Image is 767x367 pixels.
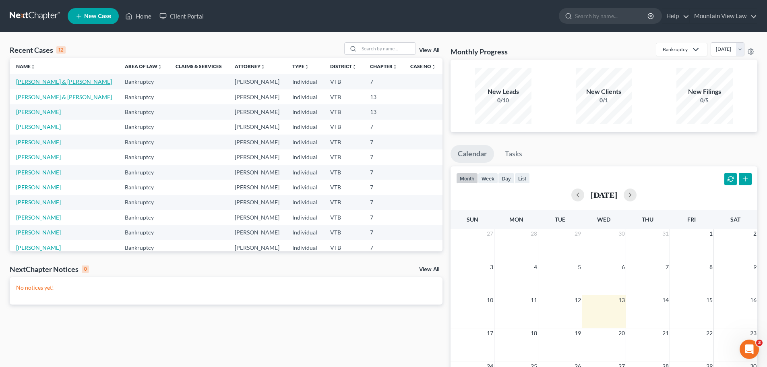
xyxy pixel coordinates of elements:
i: unfold_more [304,64,309,69]
td: VTB [324,149,363,164]
td: VTB [324,225,363,240]
span: Sun [467,216,478,223]
td: [PERSON_NAME] [228,180,286,195]
span: 22 [705,328,713,338]
td: Bankruptcy [118,149,169,164]
span: 6 [621,262,626,272]
span: 5 [577,262,582,272]
a: [PERSON_NAME] [16,169,61,176]
td: VTB [324,240,363,255]
td: Bankruptcy [118,120,169,135]
span: 4 [533,262,538,272]
td: [PERSON_NAME] [228,135,286,149]
td: [PERSON_NAME] [228,240,286,255]
span: 3 [489,262,494,272]
span: 18 [530,328,538,338]
td: Bankruptcy [118,74,169,89]
span: 21 [662,328,670,338]
h3: Monthly Progress [451,47,508,56]
td: Individual [286,89,324,104]
td: 7 [364,195,404,210]
th: Claims & Services [169,58,228,74]
td: 13 [364,104,404,119]
a: Home [121,9,155,23]
span: Thu [642,216,653,223]
a: Chapterunfold_more [370,63,397,69]
div: 0 [82,265,89,273]
td: VTB [324,210,363,225]
td: Individual [286,210,324,225]
a: [PERSON_NAME] [16,229,61,236]
span: 12 [574,295,582,305]
input: Search by name... [359,43,416,54]
i: unfold_more [157,64,162,69]
span: New Case [84,13,111,19]
a: View All [419,48,439,53]
span: 31 [662,229,670,238]
td: [PERSON_NAME] [228,120,286,135]
span: 16 [749,295,757,305]
a: View All [419,267,439,272]
td: Bankruptcy [118,240,169,255]
button: week [478,173,498,184]
td: VTB [324,89,363,104]
span: 19 [574,328,582,338]
td: Bankruptcy [118,225,169,240]
a: [PERSON_NAME] [16,244,61,251]
td: [PERSON_NAME] [228,195,286,210]
td: [PERSON_NAME] [228,225,286,240]
td: Bankruptcy [118,135,169,149]
td: [PERSON_NAME] [228,210,286,225]
div: Bankruptcy [663,46,688,53]
a: Nameunfold_more [16,63,35,69]
span: 8 [709,262,713,272]
button: list [515,173,530,184]
i: unfold_more [431,64,436,69]
td: VTB [324,104,363,119]
span: 23 [749,328,757,338]
a: [PERSON_NAME] [16,214,61,221]
h2: [DATE] [591,191,617,199]
a: [PERSON_NAME] & [PERSON_NAME] [16,93,112,100]
td: Bankruptcy [118,195,169,210]
a: Tasks [498,145,529,163]
span: 10 [486,295,494,305]
td: Individual [286,225,324,240]
a: [PERSON_NAME] [16,153,61,160]
td: 7 [364,180,404,195]
span: 3 [756,340,763,346]
td: 7 [364,210,404,225]
iframe: Intercom live chat [740,340,759,359]
td: VTB [324,120,363,135]
td: 7 [364,120,404,135]
i: unfold_more [352,64,357,69]
i: unfold_more [31,64,35,69]
td: Individual [286,240,324,255]
div: 0/1 [576,96,632,104]
a: Districtunfold_more [330,63,357,69]
div: Recent Cases [10,45,66,55]
div: New Filings [676,87,733,96]
span: Mon [509,216,523,223]
span: 30 [618,229,626,238]
td: Bankruptcy [118,89,169,104]
td: VTB [324,180,363,195]
td: 7 [364,225,404,240]
td: Individual [286,195,324,210]
td: 7 [364,149,404,164]
td: Bankruptcy [118,210,169,225]
a: [PERSON_NAME] [16,108,61,115]
td: VTB [324,74,363,89]
td: Individual [286,149,324,164]
td: Individual [286,165,324,180]
span: 27 [486,229,494,238]
td: 7 [364,240,404,255]
div: NextChapter Notices [10,264,89,274]
td: [PERSON_NAME] [228,74,286,89]
td: Individual [286,120,324,135]
a: Case Nounfold_more [410,63,436,69]
input: Search by name... [575,8,649,23]
a: [PERSON_NAME] & [PERSON_NAME] [16,78,112,85]
td: Bankruptcy [118,104,169,119]
div: New Leads [475,87,531,96]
